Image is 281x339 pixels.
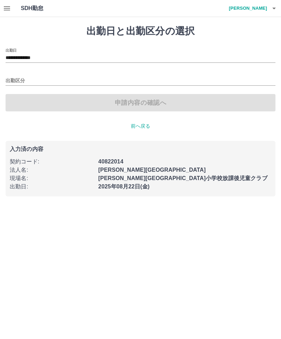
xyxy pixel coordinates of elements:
[10,146,271,152] p: 入力済の内容
[98,184,150,189] b: 2025年08月22日(金)
[6,48,17,53] label: 出勤日
[10,174,94,183] p: 現場名 :
[6,25,275,37] h1: 出勤日と出勤区分の選択
[98,159,123,164] b: 40822014
[6,122,275,130] p: 前へ戻る
[10,166,94,174] p: 法人名 :
[10,183,94,191] p: 出勤日 :
[10,158,94,166] p: 契約コード :
[98,167,206,173] b: [PERSON_NAME][GEOGRAPHIC_DATA]
[98,175,267,181] b: [PERSON_NAME][GEOGRAPHIC_DATA]小学校放課後児童クラブ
